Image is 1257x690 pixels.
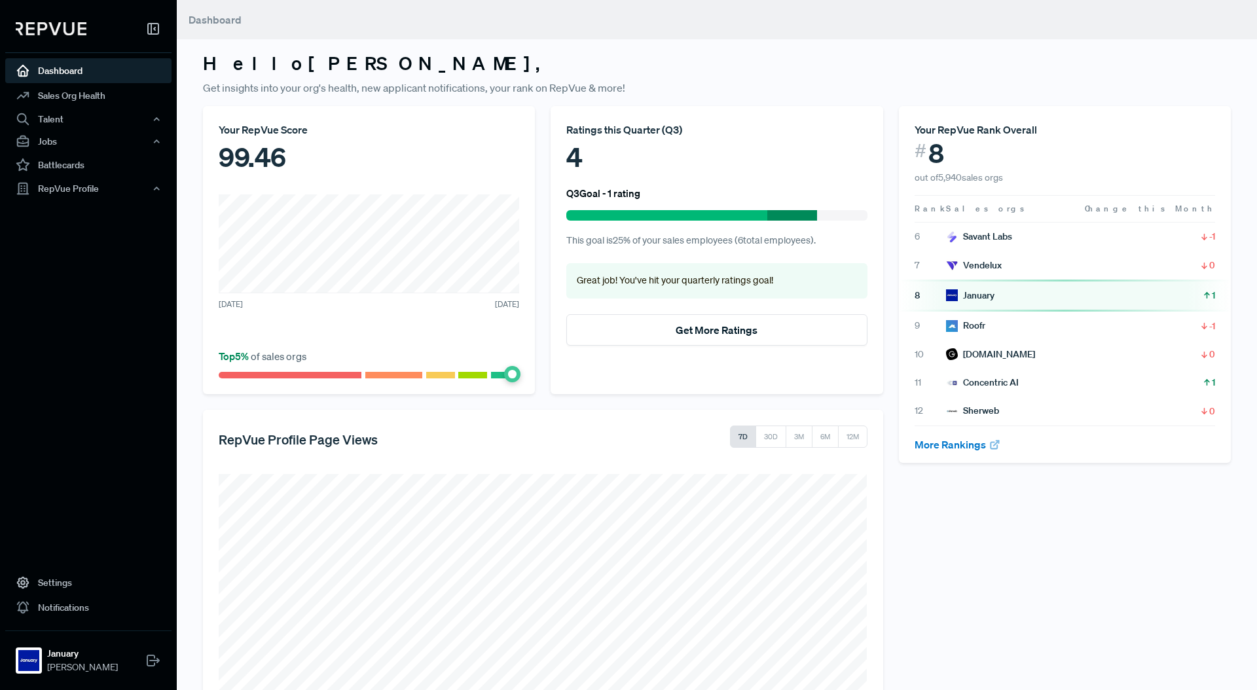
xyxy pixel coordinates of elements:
[219,122,519,137] div: Your RepVue Score
[219,431,378,447] h5: RepVue Profile Page Views
[18,650,39,671] img: January
[915,404,946,418] span: 12
[946,259,1002,272] div: Vendelux
[946,289,958,301] img: January
[915,172,1003,183] span: out of 5,940 sales orgs
[566,122,867,137] div: Ratings this Quarter ( Q3 )
[946,405,958,417] img: Sherweb
[203,80,1231,96] p: Get insights into your org's health, new applicant notifications, your rank on RepVue & more!
[915,203,946,215] span: Rank
[219,350,251,363] span: Top 5 %
[5,570,172,595] a: Settings
[5,177,172,200] button: RepVue Profile
[219,137,519,177] div: 99.46
[786,426,812,448] button: 3M
[838,426,867,448] button: 12M
[189,13,242,26] span: Dashboard
[5,130,172,153] button: Jobs
[203,52,1231,75] h3: Hello [PERSON_NAME] ,
[946,259,958,271] img: Vendelux
[946,348,958,360] img: Getguru.com
[5,595,172,620] a: Notifications
[730,426,756,448] button: 7D
[915,319,946,333] span: 9
[946,376,1019,390] div: Concentric AI
[1209,259,1215,272] span: 0
[1209,348,1215,361] span: 0
[577,274,856,288] p: Great job! You've hit your quarterly ratings goal!
[946,348,1035,361] div: [DOMAIN_NAME]
[566,137,867,177] div: 4
[915,230,946,244] span: 6
[219,350,306,363] span: of sales orgs
[915,348,946,361] span: 10
[47,661,118,674] span: [PERSON_NAME]
[566,187,640,199] h6: Q3 Goal - 1 rating
[566,314,867,346] button: Get More Ratings
[946,231,958,243] img: Savant Labs
[1212,289,1215,302] span: 1
[5,153,172,177] a: Battlecards
[5,630,172,680] a: JanuaryJanuary[PERSON_NAME]
[915,259,946,272] span: 7
[1212,376,1215,389] span: 1
[5,108,172,130] button: Talent
[756,426,786,448] button: 30D
[946,377,958,389] img: Concentric AI
[5,83,172,108] a: Sales Org Health
[1209,319,1215,333] span: -1
[946,320,958,332] img: Roofr
[16,22,86,35] img: RepVue
[946,289,994,302] div: January
[915,123,1037,136] span: Your RepVue Rank Overall
[946,404,999,418] div: Sherweb
[566,234,867,248] p: This goal is 25 % of your sales employees ( 6 total employees).
[946,230,1012,244] div: Savant Labs
[915,137,926,164] span: #
[47,647,118,661] strong: January
[915,376,946,390] span: 11
[946,203,1027,214] span: Sales orgs
[915,289,946,302] span: 8
[1209,405,1215,418] span: 0
[5,58,172,83] a: Dashboard
[1085,203,1215,214] span: Change this Month
[1209,230,1215,243] span: -1
[915,438,1001,451] a: More Rankings
[219,299,243,310] span: [DATE]
[812,426,839,448] button: 6M
[928,137,944,169] span: 8
[946,319,985,333] div: Roofr
[495,299,519,310] span: [DATE]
